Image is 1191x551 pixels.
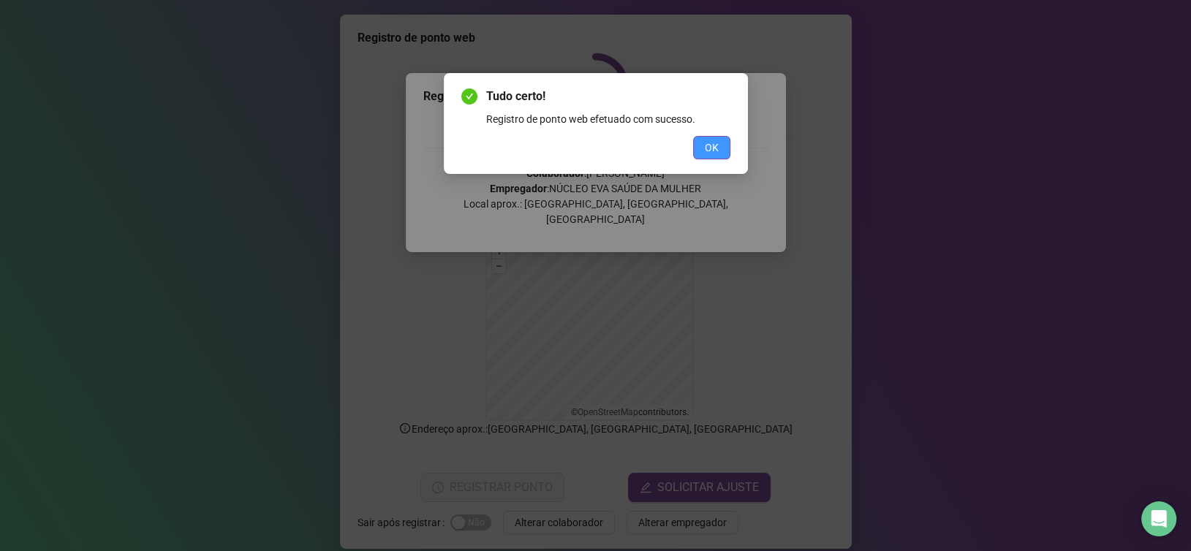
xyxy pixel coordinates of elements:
[1141,501,1176,536] div: Open Intercom Messenger
[486,88,730,105] span: Tudo certo!
[693,136,730,159] button: OK
[461,88,477,104] span: check-circle
[705,140,719,156] span: OK
[486,111,730,127] div: Registro de ponto web efetuado com sucesso.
